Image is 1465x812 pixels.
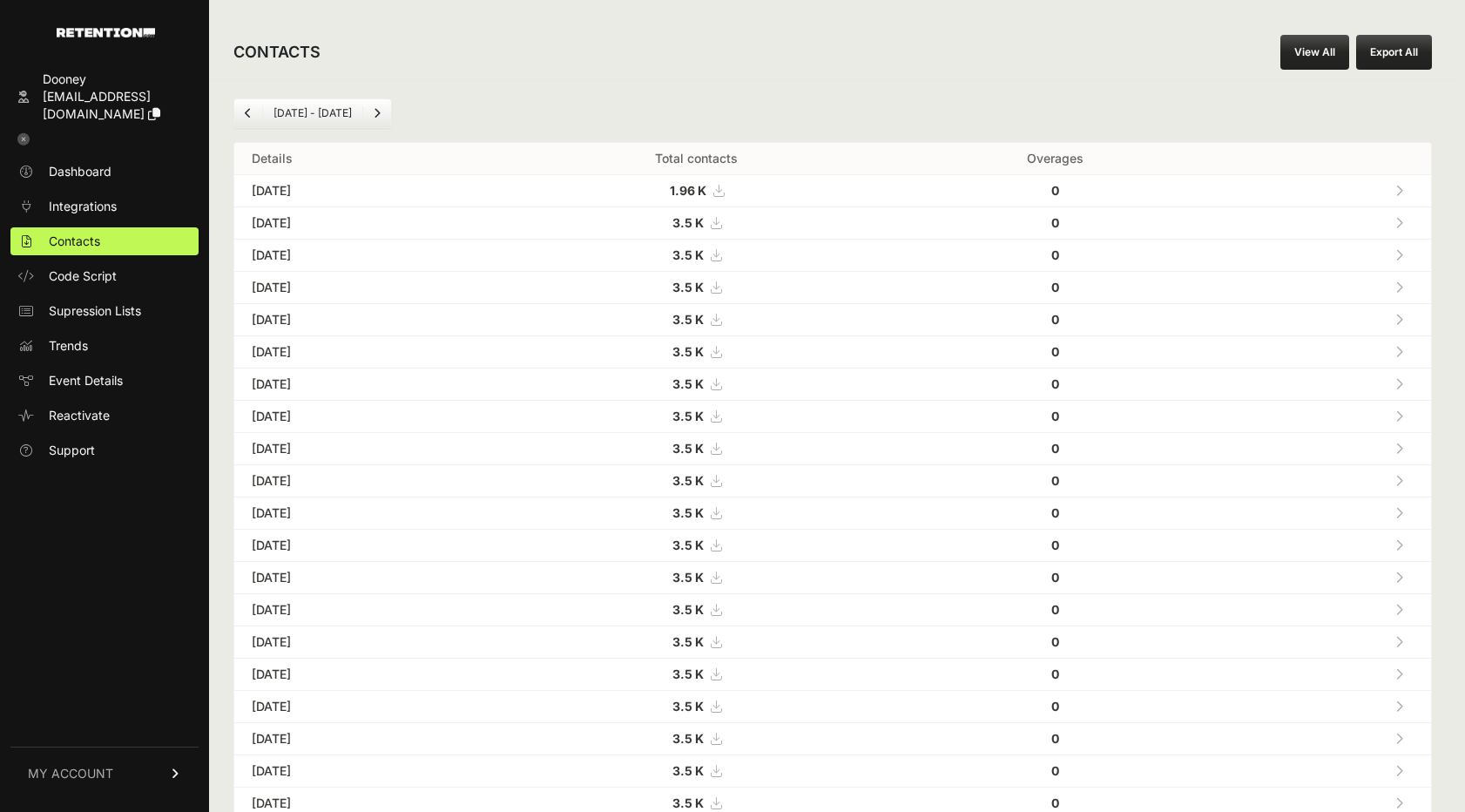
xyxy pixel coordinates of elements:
strong: 3.5 K [672,795,704,810]
span: Contacts [49,233,100,250]
a: Reactivate [10,402,199,430]
strong: 0 [1051,473,1059,488]
th: Overages [899,143,1213,175]
h2: CONTACTS [233,40,321,64]
span: MY ACCOUNT [28,765,113,782]
td: [DATE] [234,240,495,272]
strong: 0 [1051,280,1059,294]
strong: 0 [1051,570,1059,585]
td: [DATE] [234,369,495,401]
strong: 3.5 K [672,409,704,423]
a: 3.5 K [672,247,721,262]
strong: 3.5 K [672,441,704,456]
strong: 0 [1051,344,1059,359]
a: 3.5 K [672,312,721,327]
strong: 0 [1051,538,1059,552]
td: [DATE] [234,401,495,433]
strong: 0 [1051,731,1059,746]
td: [DATE] [234,626,495,659]
td: [DATE] [234,562,495,594]
a: Dashboard [10,158,199,186]
strong: 1.96 K [670,183,706,198]
li: [DATE] - [DATE] [262,106,362,120]
span: Support [49,442,95,459]
th: Details [234,143,495,175]
a: MY ACCOUNT [10,747,199,800]
a: 3.5 K [672,505,721,520]
strong: 0 [1051,312,1059,327]
a: 3.5 K [672,441,721,456]
td: [DATE] [234,755,495,788]
a: 3.5 K [672,699,721,714]
a: Next [363,99,391,127]
strong: 3.5 K [672,247,704,262]
td: [DATE] [234,433,495,465]
strong: 3.5 K [672,376,704,391]
td: [DATE] [234,659,495,691]
td: [DATE] [234,691,495,723]
strong: 3.5 K [672,538,704,552]
td: [DATE] [234,272,495,304]
a: 3.5 K [672,763,721,778]
a: Trends [10,332,199,360]
strong: 3.5 K [672,344,704,359]
strong: 0 [1051,505,1059,520]
td: [DATE] [234,530,495,562]
td: [DATE] [234,594,495,626]
strong: 3.5 K [672,280,704,294]
strong: 0 [1051,183,1059,198]
span: Code Script [49,267,117,285]
a: 3.5 K [672,280,721,294]
img: Retention.com [57,28,155,37]
a: View All [1280,35,1349,70]
strong: 0 [1051,376,1059,391]
a: 3.5 K [672,409,721,423]
a: 3.5 K [672,731,721,746]
td: [DATE] [234,723,495,755]
strong: 3.5 K [672,634,704,649]
strong: 0 [1051,247,1059,262]
span: Event Details [49,372,123,389]
strong: 0 [1051,634,1059,649]
strong: 0 [1051,409,1059,423]
strong: 0 [1051,699,1059,714]
a: 3.5 K [672,602,721,617]
strong: 0 [1051,602,1059,617]
span: Supression Lists [49,302,141,320]
a: 3.5 K [672,215,721,230]
td: [DATE] [234,336,495,369]
a: Contacts [10,227,199,255]
strong: 3.5 K [672,731,704,746]
strong: 3.5 K [672,312,704,327]
a: 3.5 K [672,667,721,681]
a: 1.96 K [670,183,724,198]
a: 3.5 K [672,376,721,391]
button: Export All [1356,35,1432,70]
td: [DATE] [234,304,495,336]
strong: 0 [1051,667,1059,681]
strong: 3.5 K [672,602,704,617]
td: [DATE] [234,207,495,240]
strong: 3.5 K [672,763,704,778]
span: Dashboard [49,163,111,180]
strong: 3.5 K [672,667,704,681]
div: Dooney [43,71,192,88]
a: Support [10,436,199,464]
td: [DATE] [234,497,495,530]
a: Previous [234,99,262,127]
td: [DATE] [234,175,495,207]
strong: 3.5 K [672,570,704,585]
span: Integrations [49,198,117,215]
span: Trends [49,337,88,355]
td: [DATE] [234,465,495,497]
strong: 0 [1051,441,1059,456]
strong: 0 [1051,215,1059,230]
th: Total contacts [495,143,899,175]
strong: 3.5 K [672,215,704,230]
span: Reactivate [49,407,110,424]
strong: 3.5 K [672,473,704,488]
a: 3.5 K [672,344,721,359]
a: 3.5 K [672,538,721,552]
span: [EMAIL_ADDRESS][DOMAIN_NAME] [43,89,151,121]
a: 3.5 K [672,570,721,585]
